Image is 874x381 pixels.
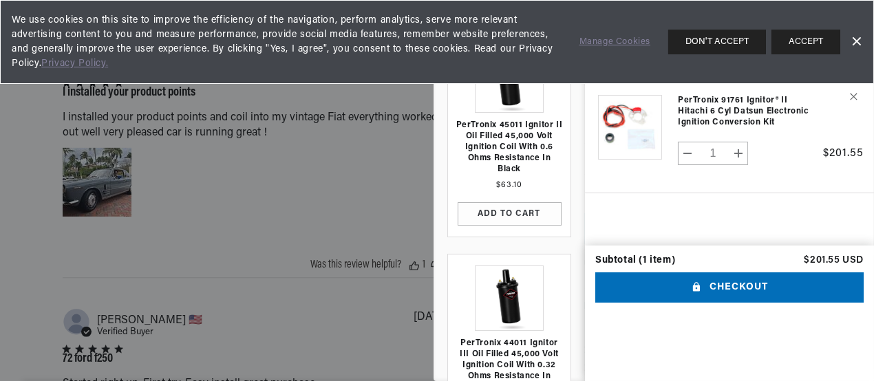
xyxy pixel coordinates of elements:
[595,272,864,303] button: Checkout
[668,30,766,54] button: DON'T ACCEPT
[678,95,815,128] a: PerTronix 91761 Ignitor® II Hitachi 6 cyl Datsun Electronic Ignition Conversion Kit
[12,13,560,71] span: We use cookies on this site to improve the efficiency of the navigation, perform analytics, serve...
[823,148,864,159] span: $201.55
[697,142,729,165] input: Quantity for PerTronix 91761 Ignitor® II Hitachi 6 cyl Datsun Electronic Ignition Conversion Kit
[595,320,864,350] iframe: PayPal-paypal
[579,35,650,50] a: Manage Cookies
[595,256,675,265] div: Subtotal (1 item)
[41,58,108,69] a: Privacy Policy.
[846,32,866,52] a: Dismiss Banner
[804,256,864,265] p: $201.55 USD
[771,30,840,54] button: ACCEPT
[839,85,863,109] button: Remove PerTronix 91761 Ignitor® II Hitachi 6 cyl Datsun Electronic Ignition Conversion Kit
